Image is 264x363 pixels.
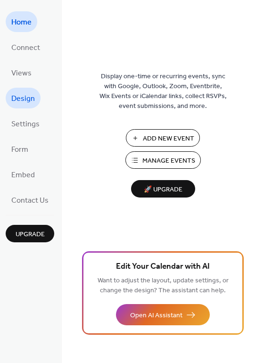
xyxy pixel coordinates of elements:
[125,151,201,169] button: Manage Events
[6,62,37,83] a: Views
[98,274,229,297] span: Want to adjust the layout, update settings, or change the design? The assistant can help.
[6,139,34,159] a: Form
[6,11,37,32] a: Home
[6,37,46,58] a: Connect
[11,15,32,30] span: Home
[11,142,28,157] span: Form
[11,168,35,183] span: Embed
[11,117,40,132] span: Settings
[11,91,35,107] span: Design
[6,113,45,134] a: Settings
[142,156,195,166] span: Manage Events
[99,72,227,111] span: Display one-time or recurring events, sync with Google, Outlook, Zoom, Eventbrite, Wix Events or ...
[131,180,195,198] button: 🚀 Upgrade
[6,225,54,242] button: Upgrade
[116,304,210,325] button: Open AI Assistant
[6,164,41,185] a: Embed
[16,230,45,239] span: Upgrade
[143,134,194,144] span: Add New Event
[6,190,54,210] a: Contact Us
[11,193,49,208] span: Contact Us
[6,88,41,108] a: Design
[126,129,200,147] button: Add New Event
[116,260,210,273] span: Edit Your Calendar with AI
[11,41,40,56] span: Connect
[11,66,32,81] span: Views
[137,183,190,196] span: 🚀 Upgrade
[130,311,182,321] span: Open AI Assistant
